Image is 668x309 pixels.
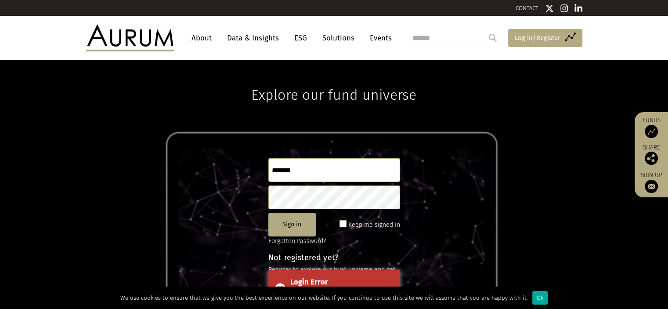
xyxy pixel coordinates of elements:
[86,25,174,51] img: Aurum
[545,4,554,13] img: Twitter icon
[268,254,400,262] h4: Not registered yet?
[251,60,416,103] h1: Explore our fund universe
[639,116,664,138] a: Funds
[318,30,359,46] a: Solutions
[574,4,582,13] img: Linkedin icon
[645,152,658,165] img: Share this post
[560,4,568,13] img: Instagram icon
[516,5,538,11] a: CONTACT
[645,125,658,138] img: Access Funds
[268,213,316,236] button: Sign in
[639,171,664,193] a: Sign up
[645,180,658,193] img: Sign up to our newsletter
[532,291,548,305] div: Ok
[290,276,394,288] div: Login Error
[268,237,326,245] a: Forgotten Password?
[223,30,283,46] a: Data & Insights
[290,30,311,46] a: ESG
[515,33,560,43] span: Log in/Register
[639,145,664,165] div: Share
[187,30,216,46] a: About
[508,29,582,47] a: Log in/Register
[484,29,502,47] input: Submit
[365,30,392,46] a: Events
[348,220,400,230] label: Keep me signed in
[268,265,400,285] p: Register to explore our fund universe and get access to:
